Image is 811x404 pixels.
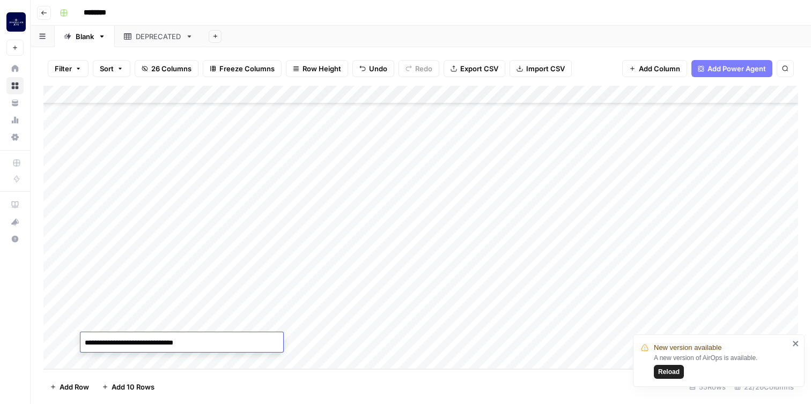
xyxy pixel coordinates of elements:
span: Export CSV [460,63,498,74]
button: What's new? [6,213,24,230]
a: Blank [55,26,115,47]
span: Reload [658,367,680,377]
img: Magellan Jets Logo [6,12,26,32]
span: 26 Columns [151,63,191,74]
span: New version available [654,342,721,353]
button: Add Power Agent [691,60,772,77]
div: Blank [76,31,94,42]
a: AirOps Academy [6,196,24,213]
button: Help + Support [6,230,24,248]
button: Row Height [286,60,348,77]
button: Undo [352,60,394,77]
button: Workspace: Magellan Jets [6,9,24,35]
button: Redo [399,60,439,77]
div: 55 Rows [685,378,730,395]
div: 22/26 Columns [730,378,798,395]
button: Reload [654,365,684,379]
span: Add Column [639,63,680,74]
span: Row Height [303,63,341,74]
button: close [792,339,800,348]
button: Add Column [622,60,687,77]
span: Freeze Columns [219,63,275,74]
span: Sort [100,63,114,74]
button: Sort [93,60,130,77]
div: What's new? [7,214,23,230]
button: Add 10 Rows [95,378,161,395]
button: Import CSV [510,60,572,77]
span: Filter [55,63,72,74]
button: Add Row [43,378,95,395]
button: Freeze Columns [203,60,282,77]
div: A new version of AirOps is available. [654,353,789,379]
button: 26 Columns [135,60,198,77]
span: Redo [415,63,432,74]
a: Home [6,60,24,77]
span: Add Power Agent [707,63,766,74]
span: Add Row [60,381,89,392]
a: Browse [6,77,24,94]
a: Your Data [6,94,24,111]
span: Add 10 Rows [112,381,154,392]
a: DEPRECATED [115,26,202,47]
button: Export CSV [444,60,505,77]
a: Usage [6,111,24,129]
div: DEPRECATED [136,31,181,42]
button: Filter [48,60,89,77]
span: Import CSV [526,63,565,74]
span: Undo [369,63,387,74]
a: Settings [6,129,24,146]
